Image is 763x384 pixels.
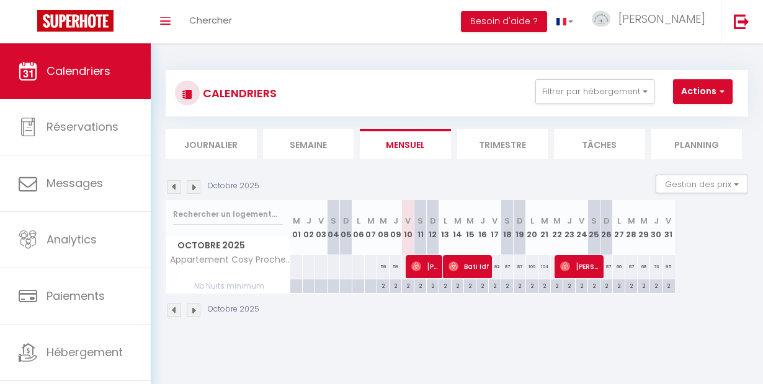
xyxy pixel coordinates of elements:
abbr: M [553,215,561,227]
abbr: S [504,215,510,227]
div: 2 [526,279,538,291]
img: ... [592,11,610,27]
th: 18 [501,200,514,255]
div: 2 [625,279,637,291]
th: 28 [625,200,638,255]
abbr: M [293,215,300,227]
li: Planning [651,129,743,159]
input: Rechercher un logement... [173,203,283,225]
li: Journalier [166,129,257,159]
th: 13 [439,200,452,255]
span: [PERSON_NAME] Byiringiro [411,255,440,278]
th: 24 [576,200,588,255]
abbr: D [604,215,610,227]
abbr: S [417,215,423,227]
th: 08 [377,200,390,255]
th: 31 [663,200,675,255]
span: Nb Nuits minimum [166,279,290,293]
th: 10 [402,200,414,255]
div: 95 [663,255,675,278]
th: 27 [613,200,625,255]
abbr: D [430,215,436,227]
div: 87 [501,255,514,278]
th: 06 [352,200,365,255]
div: 2 [613,279,625,291]
li: Tâches [554,129,645,159]
span: Appartement Cosy Proche Docks Vauban [168,255,292,264]
abbr: M [628,215,635,227]
div: 2 [390,279,401,291]
div: 2 [576,279,587,291]
div: 59 [377,255,390,278]
div: 67 [625,255,638,278]
div: 2 [489,279,501,291]
abbr: V [318,215,324,227]
li: Mensuel [360,129,451,159]
span: Calendriers [47,63,110,79]
h3: CALENDRIERS [200,79,277,107]
div: 59 [390,255,402,278]
button: Actions [673,79,733,104]
div: 2 [414,279,426,291]
div: 73 [650,255,663,278]
span: Réservations [47,119,118,134]
button: Gestion des prix [656,175,748,193]
th: 16 [476,200,489,255]
div: 2 [464,279,476,291]
div: 2 [476,279,488,291]
div: 2 [501,279,513,291]
div: 104 [538,255,551,278]
abbr: S [591,215,597,227]
div: 2 [538,279,550,291]
th: 20 [526,200,538,255]
th: 05 [340,200,352,255]
th: 09 [390,200,402,255]
span: Hébergement [47,344,123,360]
div: 2 [663,279,675,291]
div: 2 [452,279,463,291]
th: 21 [538,200,551,255]
abbr: M [541,215,548,227]
div: 2 [427,279,439,291]
abbr: J [654,215,659,227]
span: Analytics [47,232,97,247]
th: 26 [600,200,613,255]
abbr: L [444,215,447,227]
abbr: V [666,215,671,227]
div: 2 [377,279,389,291]
th: 07 [365,200,377,255]
th: 01 [290,200,303,255]
th: 22 [551,200,563,255]
abbr: D [343,215,349,227]
span: Bati Idf [448,255,490,278]
th: 14 [452,200,464,255]
abbr: M [640,215,648,227]
th: 19 [514,200,526,255]
abbr: J [480,215,485,227]
div: 2 [638,279,649,291]
abbr: M [466,215,474,227]
abbr: M [380,215,387,227]
div: 2 [588,279,600,291]
span: Octobre 2025 [166,237,290,255]
th: 29 [638,200,650,255]
div: 2 [402,279,414,291]
abbr: L [617,215,621,227]
abbr: L [530,215,534,227]
abbr: J [567,215,572,227]
span: [PERSON_NAME] [560,255,602,278]
button: Filtrer par hébergement [535,79,654,104]
img: Super Booking [37,10,114,32]
div: 87 [600,255,613,278]
div: 2 [650,279,662,291]
th: 15 [464,200,476,255]
th: 17 [489,200,501,255]
div: 82 [489,255,501,278]
div: 2 [439,279,451,291]
div: 2 [514,279,525,291]
abbr: J [306,215,311,227]
p: Octobre 2025 [208,180,259,192]
div: 2 [563,279,575,291]
span: [PERSON_NAME] [618,11,705,27]
div: 2 [551,279,563,291]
